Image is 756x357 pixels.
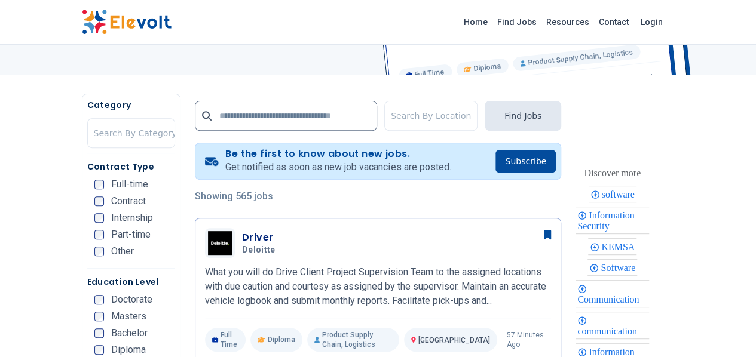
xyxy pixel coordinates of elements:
[601,263,639,273] span: Software
[94,230,104,239] input: Part-time
[87,99,175,111] h5: Category
[576,207,649,234] div: Information Security
[94,328,104,338] input: Bachelor
[242,230,280,245] h3: Driver
[577,294,642,304] span: Communication
[205,265,551,308] p: What you will do Drive Client Project Supervision Team to the assigned locations with due caution...
[111,312,146,321] span: Masters
[242,245,276,256] span: Deloitte
[94,312,104,321] input: Masters
[208,231,232,255] img: Deloitte
[225,160,451,174] p: Get notified as soon as new job vacancies are posted.
[541,13,594,32] a: Resources
[602,189,638,199] span: software
[492,13,541,32] a: Find Jobs
[633,10,670,34] a: Login
[94,345,104,355] input: Diploma
[495,150,556,173] button: Subscribe
[87,276,175,288] h5: Education Level
[87,161,175,173] h5: Contract Type
[111,328,148,338] span: Bachelor
[696,300,756,357] iframe: Chat Widget
[594,13,633,32] a: Contact
[94,213,104,223] input: Internship
[111,196,146,206] span: Contract
[111,295,152,304] span: Doctorate
[584,165,641,181] div: These are topics related to the article that might interest you
[485,101,561,131] button: Find Jobs
[307,328,399,352] p: Product Supply Chain, Logistics
[459,13,492,32] a: Home
[82,10,172,35] img: Elevolt
[577,210,634,231] span: Information Security
[94,247,104,256] input: Other
[225,148,451,160] h4: Be the first to know about new jobs.
[268,335,295,344] span: Diploma
[205,328,246,352] p: Full Time
[576,312,649,339] div: communication
[94,196,104,206] input: Contract
[587,259,637,276] div: Software
[601,242,638,252] span: KEMSA
[507,330,552,349] p: 57 minutes ago
[589,186,636,202] div: software
[195,189,561,204] p: Showing 565 jobs
[111,247,134,256] span: Other
[94,295,104,304] input: Doctorate
[111,345,146,355] span: Diploma
[588,238,636,255] div: KEMSA
[418,336,490,344] span: [GEOGRAPHIC_DATA]
[111,230,151,239] span: Part-time
[94,180,104,189] input: Full-time
[205,228,551,352] a: DeloitteDriverDeloitteWhat you will do Drive Client Project Supervision Team to the assigned loca...
[577,326,641,336] span: communication
[111,180,148,189] span: Full-time
[111,213,153,223] span: Internship
[576,280,649,307] div: Communication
